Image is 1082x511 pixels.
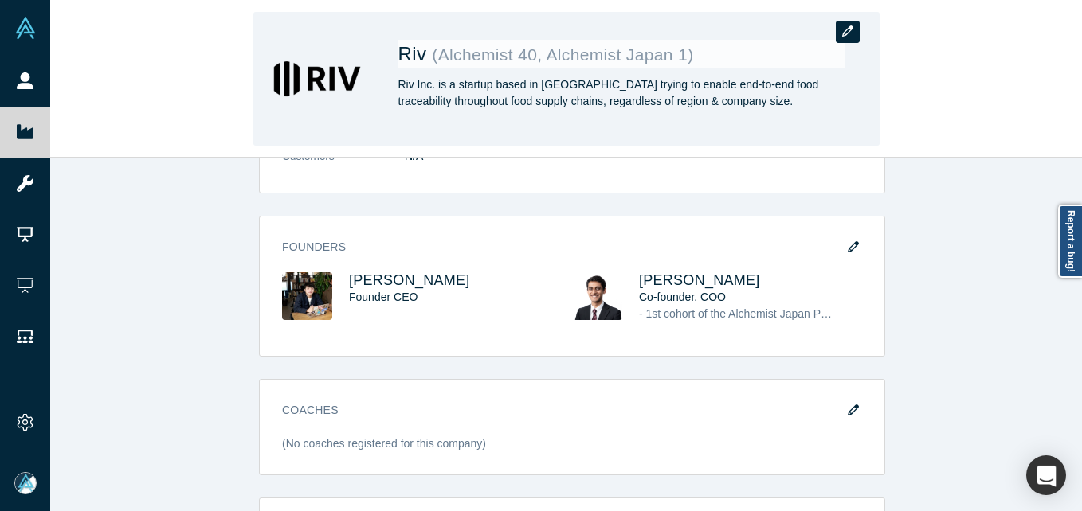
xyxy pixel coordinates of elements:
div: Riv Inc. is a startup based in [GEOGRAPHIC_DATA] trying to enable end-to-end food traceability th... [398,76,845,110]
dt: Customers [282,148,405,181]
span: Co-founder, COO [639,291,726,303]
small: ( Alchemist 40, Alchemist Japan 1 ) [432,45,693,64]
span: Riv [398,43,433,64]
a: Report a bug! [1058,205,1082,278]
a: [PERSON_NAME] [349,272,470,288]
h3: Founders [282,239,840,255]
img: Arjun Sharma's Profile Image [572,272,622,320]
img: Mia Scott's Account [14,472,37,494]
h3: Coaches [282,402,840,419]
span: Founder CEO [349,291,418,303]
div: (No coaches registered for this company) [282,435,862,463]
img: Alchemist Vault Logo [14,17,37,39]
img: Riv's Logo [265,23,376,135]
a: [PERSON_NAME] [639,272,760,288]
img: Ikkei Uemura's Profile Image [282,272,332,320]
